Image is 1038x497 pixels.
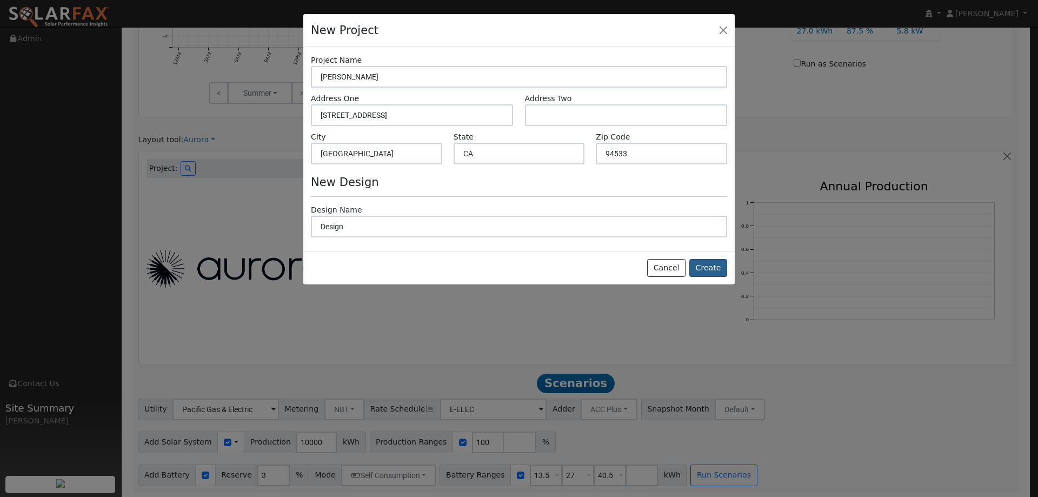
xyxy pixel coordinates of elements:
[311,55,362,66] label: Project Name
[525,93,572,104] label: Address Two
[454,131,474,143] label: State
[311,131,326,143] label: City
[596,131,630,143] label: Zip Code
[311,175,727,189] h4: New Design
[311,22,378,39] h4: New Project
[311,93,359,104] label: Address One
[647,259,686,277] button: Cancel
[689,259,727,277] button: Create
[311,204,362,216] label: Design Name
